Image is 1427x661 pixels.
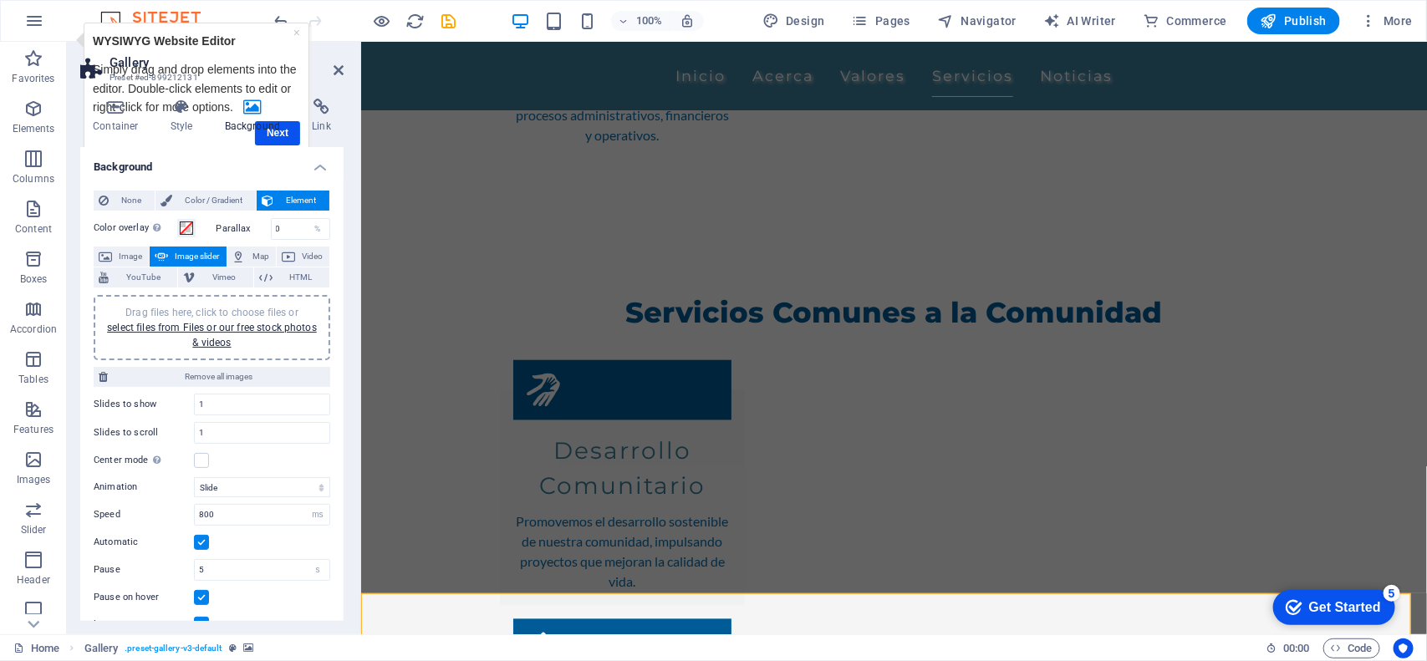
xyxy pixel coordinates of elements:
[17,573,50,587] p: Header
[94,532,194,552] label: Automatic
[440,12,459,31] i: Save (Ctrl+S)
[1360,13,1413,29] span: More
[94,565,194,574] label: Pause
[22,12,165,25] strong: WYSIWYG Website Editor
[13,8,135,43] div: Get Started 5 items remaining, 0% complete
[636,11,663,31] h6: 100%
[94,510,194,519] label: Speed
[84,638,119,658] span: Click to select. Double-click to edit
[113,367,325,387] span: Remove all images
[107,307,317,348] span: Drag files here, click to choose files or
[1037,8,1123,34] button: AI Writer
[173,247,221,267] span: Image slider
[110,55,344,70] h2: Gallery
[272,11,292,31] button: undo
[937,13,1017,29] span: Navigator
[222,1,229,19] div: Close tooltip
[405,11,426,31] button: reload
[94,191,155,211] button: None
[13,423,54,436] p: Features
[117,247,144,267] span: Image
[107,322,317,348] a: select files from Files or our free stock photos & videos
[114,267,172,287] span: YouTube
[852,13,910,29] span: Pages
[273,12,292,31] i: Undo: Change background element (Ctrl+Z)
[1247,8,1340,34] button: Publish
[278,191,324,211] span: Element
[94,450,194,470] label: Center mode
[18,373,48,386] p: Tables
[13,638,59,658] a: Click to cancel selection. Double-click to open Pages
[110,70,310,85] h3: Preset #ed-899212131
[94,247,149,267] button: Image
[94,399,194,409] label: Slides to show
[680,13,695,28] i: On resize automatically adjust zoom level to fit chosen device.
[1295,642,1297,654] span: :
[178,267,252,287] button: Vimeo
[20,272,48,286] p: Boxes
[17,473,51,486] p: Images
[243,643,253,653] i: This element contains a background
[300,247,324,267] span: Video
[94,367,330,387] button: Remove all images
[227,247,276,267] button: Map
[96,11,222,31] img: Editor Logo
[439,11,459,31] button: save
[251,247,271,267] span: Map
[13,172,54,186] p: Columns
[278,267,324,287] span: HTML
[155,191,256,211] button: Color / Gradient
[49,18,121,33] div: Get Started
[1043,13,1116,29] span: AI Writer
[94,614,194,634] label: Loop
[277,247,329,267] button: Video
[756,8,832,34] div: Design (Ctrl+Alt+Y)
[125,638,222,658] span: . preset-gallery-v3-default
[94,477,194,497] label: Animation
[1283,638,1309,658] span: 00 00
[845,8,917,34] button: Pages
[15,222,52,236] p: Content
[200,267,247,287] span: Vimeo
[94,267,177,287] button: YouTube
[257,191,329,211] button: Element
[94,218,177,238] label: Color overlay
[177,191,251,211] span: Color / Gradient
[930,8,1023,34] button: Navigator
[1136,8,1234,34] button: Commerce
[217,224,271,233] label: Parallax
[762,13,825,29] span: Design
[124,3,140,20] div: 5
[13,122,55,135] p: Elements
[84,638,253,658] nav: breadcrumb
[150,247,226,267] button: Image slider
[21,523,47,536] p: Slider
[1331,638,1373,658] span: Code
[222,3,229,17] a: ×
[80,147,344,177] h4: Background
[158,99,212,134] h4: Style
[184,99,229,123] a: Next
[1143,13,1227,29] span: Commerce
[94,587,194,608] label: Pause on hover
[306,219,329,239] div: %
[756,8,832,34] button: Design
[1353,8,1419,34] button: More
[10,323,57,336] p: Accordion
[1323,638,1380,658] button: Code
[299,99,344,134] h4: Link
[94,428,194,437] label: Slides to scroll
[611,11,670,31] button: 100%
[22,38,229,94] p: Simply drag and drop elements into the editor. Double-click elements to edit or right-click for m...
[1394,638,1414,658] button: Usercentrics
[114,191,150,211] span: None
[229,643,237,653] i: This element is a customizable preset
[80,99,158,134] h4: Container
[12,72,54,85] p: Favorites
[212,99,300,134] h4: Background
[1261,13,1327,29] span: Publish
[1266,638,1310,658] h6: Session time
[254,267,329,287] button: HTML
